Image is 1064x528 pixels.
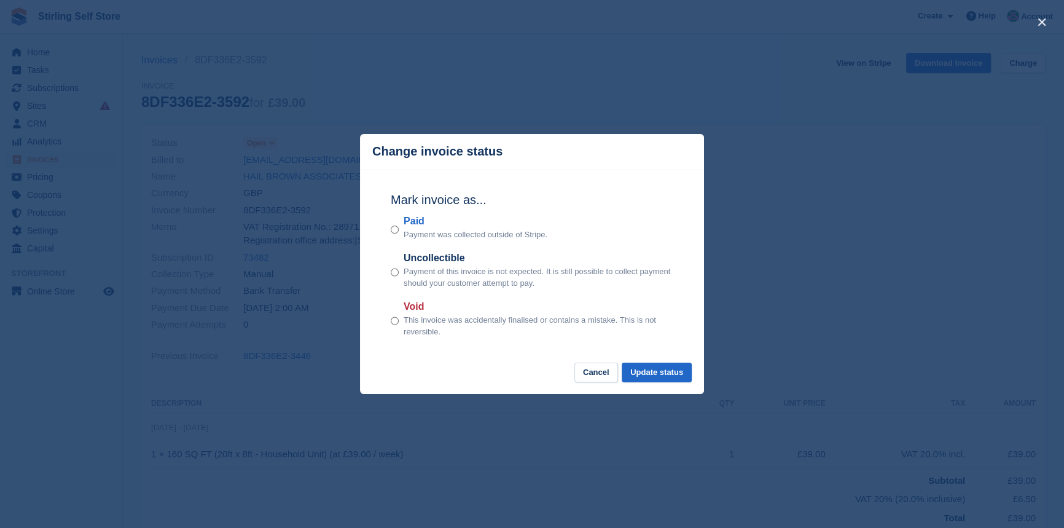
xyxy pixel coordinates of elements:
button: Cancel [574,363,618,383]
label: Uncollectible [404,251,673,266]
label: Void [404,299,673,314]
h2: Mark invoice as... [391,191,673,209]
button: close [1032,12,1052,32]
button: Update status [622,363,692,383]
p: Change invoice status [372,144,503,159]
p: Payment of this invoice is not expected. It is still possible to collect payment should your cust... [404,266,673,290]
label: Paid [404,214,547,229]
p: Payment was collected outside of Stripe. [404,229,547,241]
p: This invoice was accidentally finalised or contains a mistake. This is not reversible. [404,314,673,338]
